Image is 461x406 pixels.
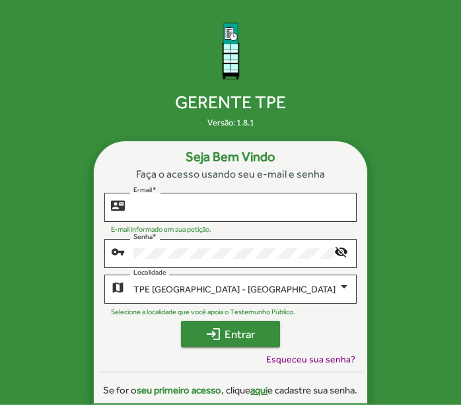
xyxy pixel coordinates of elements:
strong: Seja Bem Vindo [186,147,275,166]
div: Versão: 1.8.1 [207,116,254,129]
mat-icon: login [205,326,221,342]
button: Entrar [181,321,280,347]
span: Esqueceu sua senha? [266,353,355,366]
mat-hint: E-mail informado em sua petição. [111,225,211,233]
span: aqui [250,384,267,395]
span: Faça o acesso usando seu e-mail e senha [136,166,325,182]
img: Logo Gerente [196,16,266,85]
mat-icon: map [111,280,127,296]
mat-icon: visibility_off [334,244,350,260]
span: Entrar [193,322,268,346]
div: Se for o , clique e cadastre sua senha. [99,383,363,398]
mat-icon: vpn_key [111,244,127,260]
span: Gerente TPE [170,88,291,114]
strong: seu primeiro acesso [137,384,221,395]
mat-hint: Selecione a localidade que você apoia o Testemunho Público. [111,308,295,316]
span: TPE [GEOGRAPHIC_DATA] - [GEOGRAPHIC_DATA] [133,284,336,294]
mat-icon: contact_mail [111,198,127,214]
